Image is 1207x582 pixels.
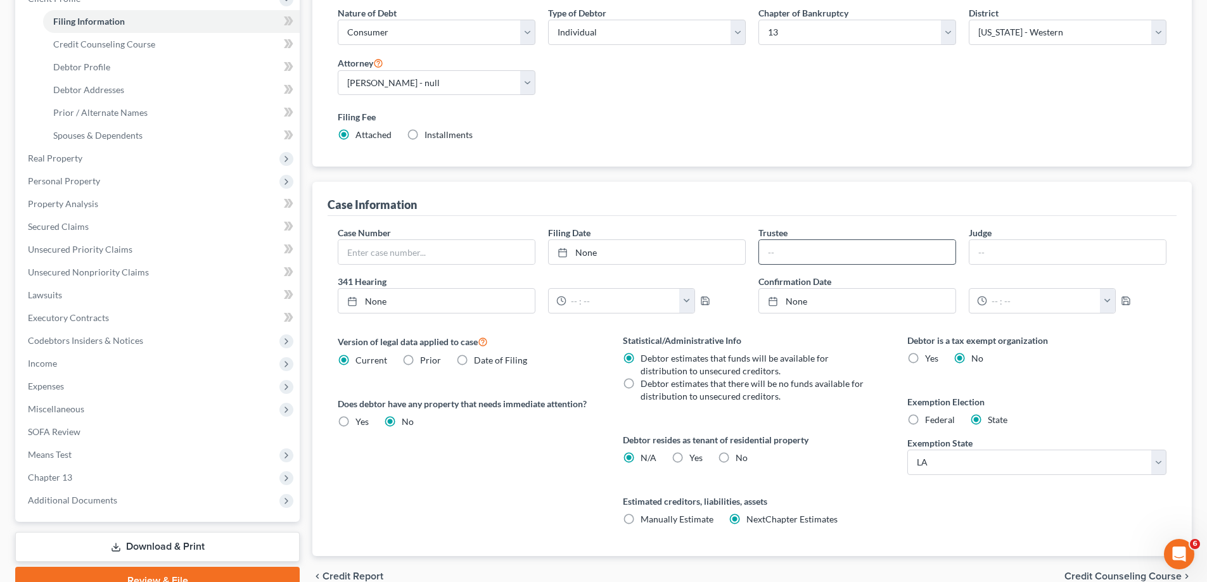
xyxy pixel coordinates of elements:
iframe: Intercom live chat [1164,539,1194,569]
span: SOFA Review [28,426,80,437]
a: Filing Information [43,10,300,33]
span: Real Property [28,153,82,163]
span: Yes [925,353,938,364]
label: Estimated creditors, liabilities, assets [623,495,882,508]
span: 6 [1190,539,1200,549]
span: Federal [925,414,955,425]
a: Secured Claims [18,215,300,238]
span: Secured Claims [28,221,89,232]
a: Lawsuits [18,284,300,307]
i: chevron_left [312,571,323,581]
input: Enter case number... [338,240,535,264]
div: Case Information [328,197,417,212]
span: Attached [355,129,392,140]
button: chevron_left Credit Report [312,571,383,581]
input: -- [759,240,955,264]
label: Does debtor have any property that needs immediate attention? [338,397,597,410]
span: No [736,452,748,463]
label: Version of legal data applied to case [338,334,597,349]
span: Manually Estimate [641,514,713,524]
a: Spouses & Dependents [43,124,300,147]
a: Unsecured Nonpriority Claims [18,261,300,284]
button: Credit Counseling Course chevron_right [1064,571,1192,581]
span: Filing Information [53,16,125,27]
span: Expenses [28,381,64,391]
span: Personal Property [28,175,100,186]
a: Unsecured Priority Claims [18,238,300,261]
a: SOFA Review [18,421,300,443]
span: Debtor estimates that funds will be available for distribution to unsecured creditors. [641,353,829,376]
span: Credit Counseling Course [1064,571,1182,581]
a: Credit Counseling Course [43,33,300,56]
a: Download & Print [15,532,300,562]
label: Exemption Election [907,395,1166,408]
span: Debtor Profile [53,61,110,72]
input: -- : -- [566,289,680,313]
input: -- : -- [987,289,1101,313]
input: -- [969,240,1166,264]
span: Codebtors Insiders & Notices [28,335,143,346]
span: Prior [420,355,441,365]
label: Type of Debtor [548,6,606,20]
span: State [988,414,1007,425]
label: Nature of Debt [338,6,397,20]
span: Credit Report [323,571,383,581]
span: Miscellaneous [28,403,84,414]
span: N/A [641,452,656,463]
label: Exemption State [907,436,973,450]
span: Yes [689,452,703,463]
span: Installments [425,129,473,140]
a: None [338,289,535,313]
span: Credit Counseling Course [53,39,155,49]
a: Prior / Alternate Names [43,101,300,124]
label: District [969,6,999,20]
span: Date of Filing [474,355,527,365]
span: Yes [355,416,369,427]
span: Debtor estimates that there will be no funds available for distribution to unsecured creditors. [641,378,864,402]
span: Executory Contracts [28,312,109,323]
label: Attorney [338,55,383,70]
label: Judge [969,226,992,239]
a: Debtor Profile [43,56,300,79]
span: No [971,353,983,364]
label: Case Number [338,226,391,239]
label: Filing Fee [338,110,1166,123]
i: chevron_right [1182,571,1192,581]
a: None [549,240,745,264]
span: No [402,416,414,427]
span: Additional Documents [28,495,117,505]
label: Confirmation Date [752,275,1173,288]
a: Executory Contracts [18,307,300,329]
span: Means Test [28,449,72,460]
label: Debtor is a tax exempt organization [907,334,1166,347]
span: Current [355,355,387,365]
label: 341 Hearing [331,275,752,288]
span: Lawsuits [28,289,62,300]
span: Chapter 13 [28,472,72,483]
span: Debtor Addresses [53,84,124,95]
span: Unsecured Priority Claims [28,244,132,255]
label: Statistical/Administrative Info [623,334,882,347]
a: Property Analysis [18,193,300,215]
a: None [759,289,955,313]
label: Trustee [758,226,788,239]
span: Property Analysis [28,198,98,209]
a: Debtor Addresses [43,79,300,101]
span: Income [28,358,57,369]
span: Unsecured Nonpriority Claims [28,267,149,277]
span: NextChapter Estimates [746,514,838,524]
span: Spouses & Dependents [53,130,143,141]
label: Debtor resides as tenant of residential property [623,433,882,446]
label: Chapter of Bankruptcy [758,6,848,20]
span: Prior / Alternate Names [53,107,148,118]
label: Filing Date [548,226,591,239]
